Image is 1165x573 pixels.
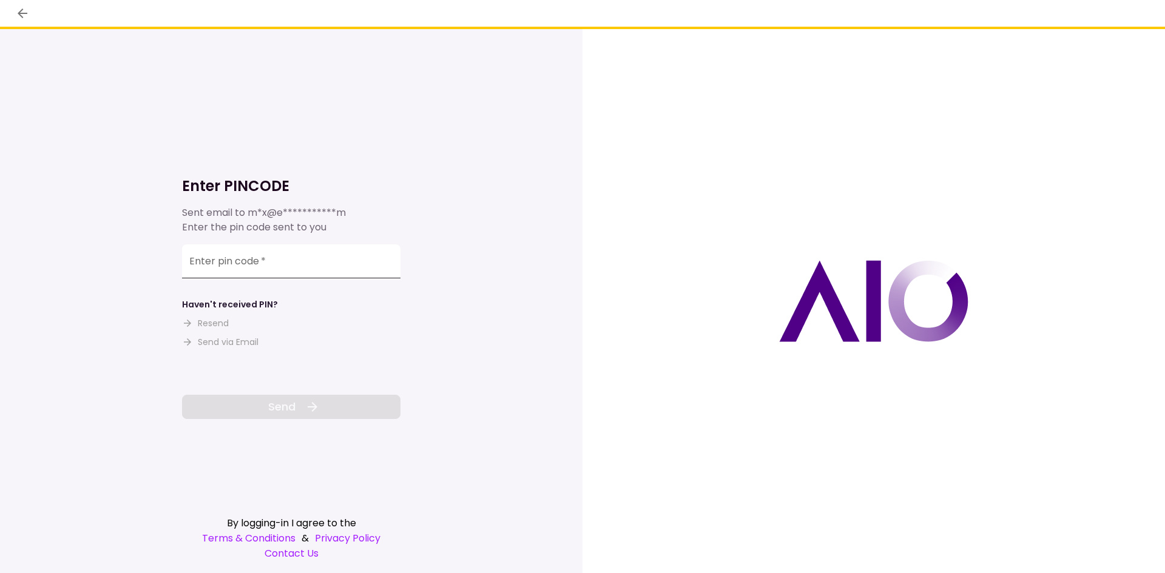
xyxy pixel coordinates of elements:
button: Resend [182,317,229,330]
button: Send [182,395,400,419]
a: Privacy Policy [315,531,380,546]
span: Send [268,398,295,415]
h1: Enter PINCODE [182,176,400,196]
button: Send via Email [182,336,258,349]
div: By logging-in I agree to the [182,515,400,531]
div: Haven't received PIN? [182,298,278,311]
a: Contact Us [182,546,400,561]
a: Terms & Conditions [202,531,295,546]
button: back [12,3,33,24]
div: & [182,531,400,546]
img: AIO logo [779,260,968,342]
div: Sent email to Enter the pin code sent to you [182,206,400,235]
